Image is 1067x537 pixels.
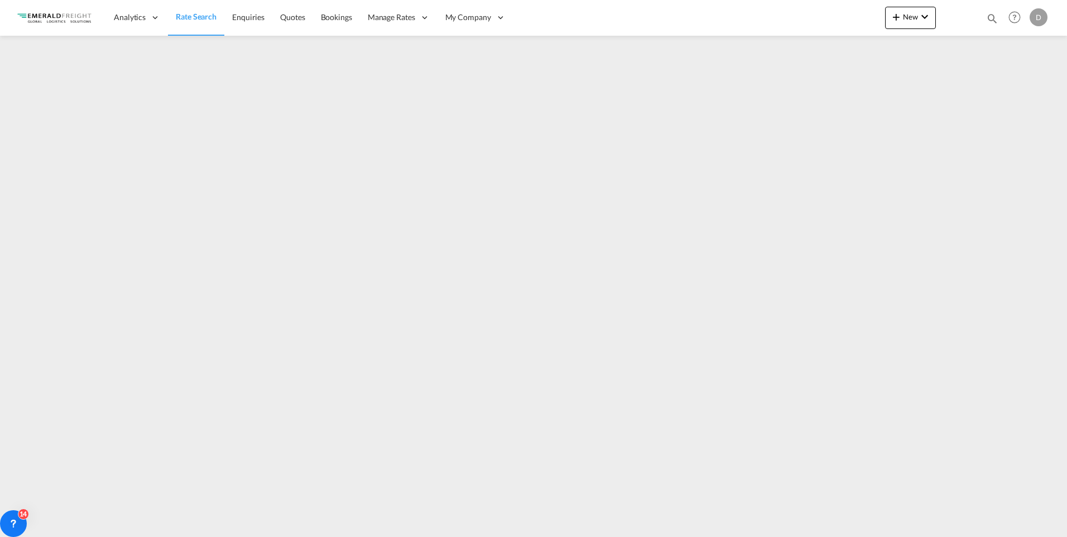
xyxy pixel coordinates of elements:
[1005,8,1030,28] div: Help
[885,7,936,29] button: icon-plus 400-fgNewicon-chevron-down
[1030,8,1047,26] div: D
[890,10,903,23] md-icon: icon-plus 400-fg
[321,12,352,22] span: Bookings
[1005,8,1024,27] span: Help
[114,12,146,23] span: Analytics
[368,12,415,23] span: Manage Rates
[986,12,998,25] md-icon: icon-magnify
[918,10,931,23] md-icon: icon-chevron-down
[986,12,998,29] div: icon-magnify
[280,12,305,22] span: Quotes
[445,12,491,23] span: My Company
[17,5,92,30] img: c4318bc049f311eda2ff698fe6a37287.png
[232,12,265,22] span: Enquiries
[176,12,217,21] span: Rate Search
[890,12,931,21] span: New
